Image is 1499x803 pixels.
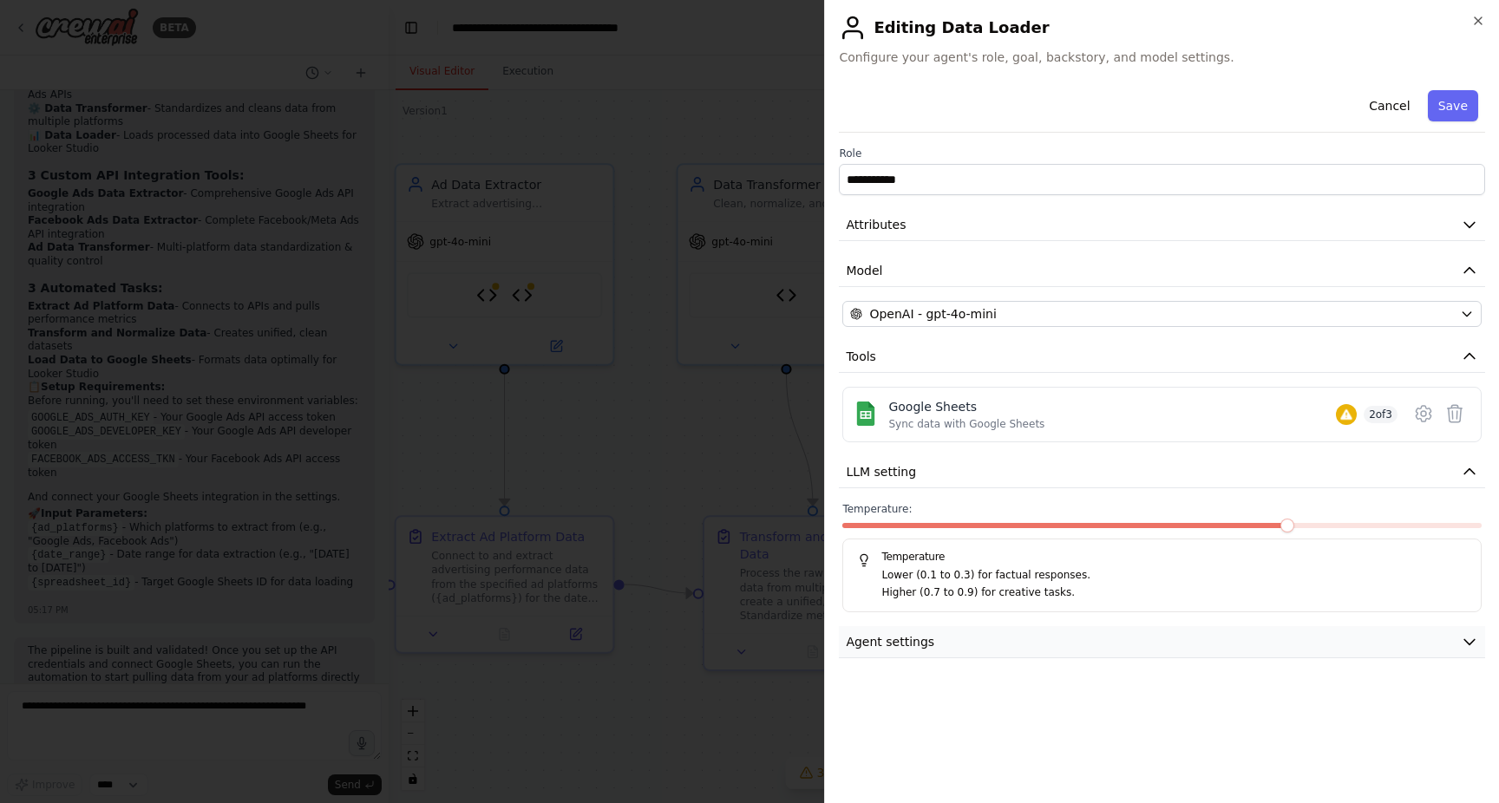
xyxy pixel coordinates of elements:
span: Temperature: [842,502,912,516]
span: Agent settings [846,633,934,650]
button: Cancel [1358,90,1420,121]
h5: Temperature [857,550,1467,564]
div: Sync data with Google Sheets [888,417,1044,431]
span: Tools [846,348,876,365]
span: Attributes [846,216,906,233]
button: Delete tool [1439,398,1470,429]
button: Agent settings [839,626,1485,658]
button: Save [1428,90,1478,121]
p: Higher (0.7 to 0.9) for creative tasks. [881,584,1467,602]
span: LLM setting [846,463,916,480]
p: Lower (0.1 to 0.3) for factual responses. [881,567,1467,584]
span: OpenAI - gpt-4o-mini [869,305,996,323]
span: Model [846,262,882,279]
button: LLM setting [839,456,1485,488]
button: Model [839,255,1485,287]
button: Tools [839,341,1485,373]
h2: Editing Data Loader [839,14,1485,42]
img: Google Sheets [854,401,878,426]
span: Configure your agent's role, goal, backstory, and model settings. [839,49,1485,66]
button: OpenAI - gpt-4o-mini [842,301,1482,327]
span: 2 of 3 [1364,406,1398,423]
button: Configure tool [1408,398,1439,429]
button: Attributes [839,209,1485,241]
div: Google Sheets [888,398,1044,415]
label: Role [839,147,1485,160]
